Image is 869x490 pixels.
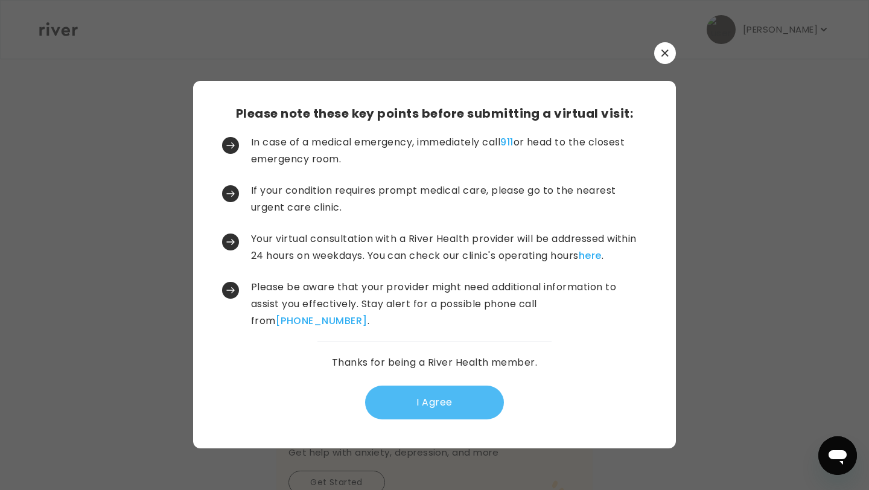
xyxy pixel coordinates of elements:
p: In case of a medical emergency, immediately call or head to the closest emergency room. [251,134,645,168]
iframe: Button to launch messaging window [818,436,857,475]
p: Your virtual consultation with a River Health provider will be addressed within 24 hours on weekd... [251,231,645,264]
button: I Agree [365,386,504,419]
p: If your condition requires prompt medical care, please go to the nearest urgent care clinic. [251,182,645,216]
h3: Please note these key points before submitting a virtual visit: [236,105,633,122]
a: 911 [500,135,513,149]
a: [PHONE_NUMBER] [276,314,368,328]
p: Thanks for being a River Health member. [332,354,538,371]
p: Please be aware that your provider might need additional information to assist you effectively. S... [251,279,645,329]
a: here [579,249,602,262]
